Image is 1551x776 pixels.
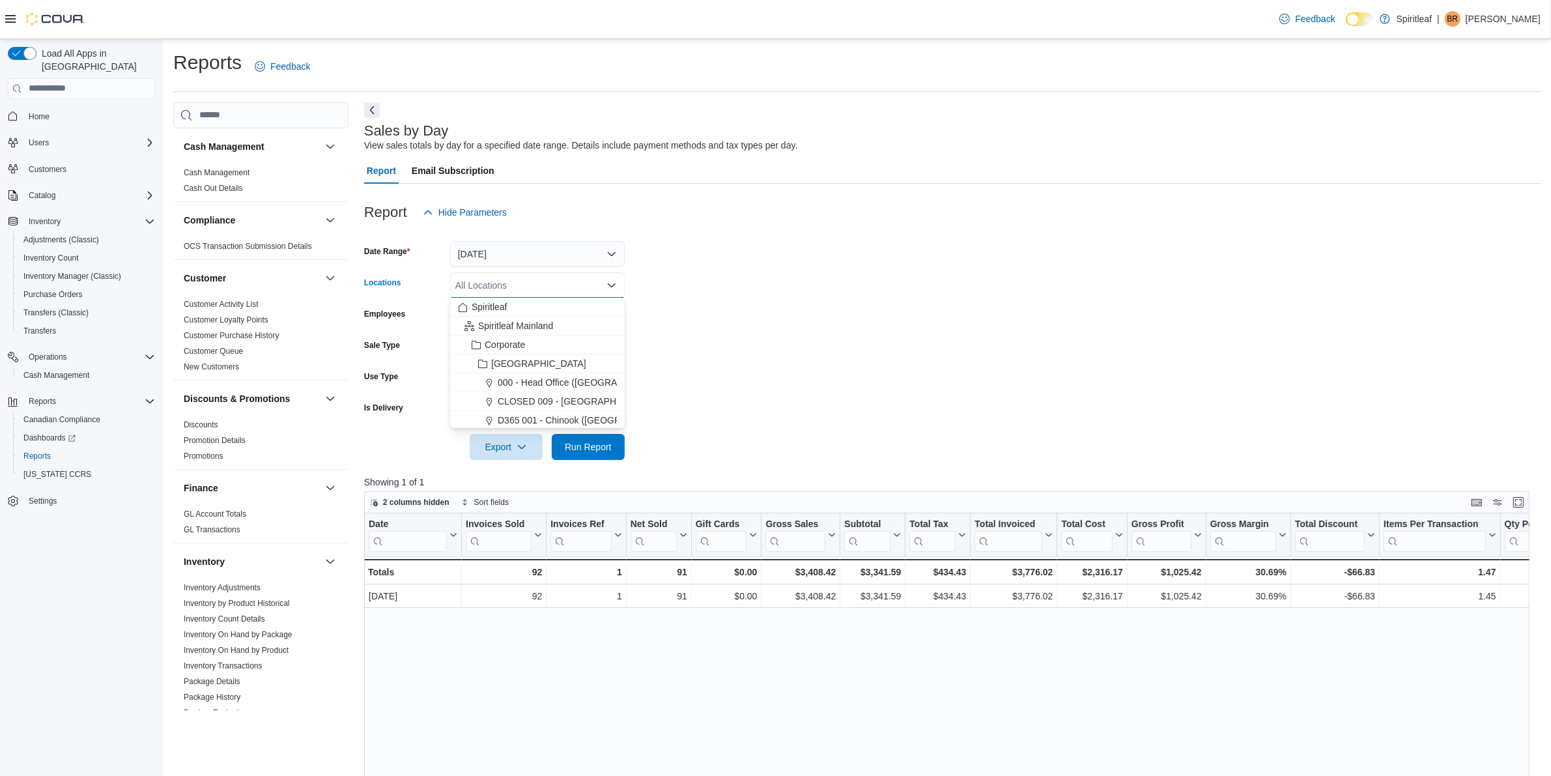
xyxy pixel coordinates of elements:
[1061,588,1122,604] div: $2,316.17
[498,376,672,389] span: 000 - Head Office ([GEOGRAPHIC_DATA])
[844,518,901,551] button: Subtotal
[1384,518,1486,530] div: Items Per Transaction
[630,518,676,530] div: Net Sold
[450,373,625,392] button: 000 - Head Office ([GEOGRAPHIC_DATA])
[184,420,218,429] a: Discounts
[3,107,160,126] button: Home
[184,583,261,592] a: Inventory Adjustments
[3,392,160,410] button: Reports
[364,139,798,152] div: View sales totals by day for a specified date range. Details include payment methods and tax type...
[184,630,292,639] a: Inventory On Hand by Package
[270,60,310,73] span: Feedback
[364,246,410,257] label: Date Range
[3,212,160,231] button: Inventory
[18,232,104,248] a: Adjustments (Classic)
[909,564,966,580] div: $434.43
[184,481,218,495] h3: Finance
[695,564,757,580] div: $0.00
[23,349,155,365] span: Operations
[1295,518,1375,551] button: Total Discount
[364,278,401,288] label: Locations
[184,525,240,534] a: GL Transactions
[472,300,507,313] span: Spiritleaf
[18,287,155,302] span: Purchase Orders
[466,518,542,551] button: Invoices Sold
[1131,564,1202,580] div: $1,025.42
[23,394,61,409] button: Reports
[13,267,160,285] button: Inventory Manager (Classic)
[23,135,54,151] button: Users
[29,137,49,148] span: Users
[477,434,535,460] span: Export
[23,493,155,509] span: Settings
[18,268,126,284] a: Inventory Manager (Classic)
[364,123,449,139] h3: Sales by Day
[23,414,100,425] span: Canadian Compliance
[184,451,223,461] span: Promotions
[364,476,1541,489] p: Showing 1 of 1
[18,467,96,482] a: [US_STATE] CCRS
[765,518,825,530] div: Gross Sales
[3,134,160,152] button: Users
[23,188,61,203] button: Catalog
[23,349,72,365] button: Operations
[369,518,457,551] button: Date
[184,392,290,405] h3: Discounts & Promotions
[18,323,155,339] span: Transfers
[975,518,1042,530] div: Total Invoiced
[184,392,320,405] button: Discounts & Promotions
[550,564,621,580] div: 1
[975,518,1042,551] div: Total Invoiced
[1061,518,1122,551] button: Total Cost
[18,412,106,427] a: Canadian Compliance
[630,564,687,580] div: 91
[184,184,243,193] a: Cash Out Details
[909,518,956,551] div: Total Tax
[369,588,457,604] div: [DATE]
[1511,495,1526,510] button: Enter fullscreen
[466,518,532,551] div: Invoices Sold
[450,241,625,267] button: [DATE]
[498,414,682,427] span: D365 001 - Chinook ([GEOGRAPHIC_DATA])
[184,708,251,718] span: Product Expirations
[1384,518,1496,551] button: Items Per Transaction
[696,588,758,604] div: $0.00
[695,518,747,551] div: Gift Card Sales
[184,436,246,445] a: Promotion Details
[1295,564,1375,580] div: -$66.83
[1437,11,1440,27] p: |
[418,199,512,225] button: Hide Parameters
[1210,518,1275,530] div: Gross Margin
[13,231,160,249] button: Adjustments (Classic)
[29,216,61,227] span: Inventory
[184,693,240,702] a: Package History
[765,588,836,604] div: $3,408.42
[184,347,243,356] a: Customer Queue
[1295,518,1365,530] div: Total Discount
[450,336,625,354] button: Corporate
[18,448,56,464] a: Reports
[1295,518,1365,551] div: Total Discount
[369,518,447,551] div: Date
[184,598,290,609] span: Inventory by Product Historical
[184,510,246,519] a: GL Account Totals
[466,564,542,580] div: 92
[184,272,226,285] h3: Customer
[23,326,56,336] span: Transfers
[450,354,625,373] button: [GEOGRAPHIC_DATA]
[470,434,543,460] button: Export
[184,646,289,655] a: Inventory On Hand by Product
[26,12,85,25] img: Cova
[466,588,542,604] div: 92
[1131,588,1202,604] div: $1,025.42
[550,518,621,551] button: Invoices Ref
[456,495,514,510] button: Sort fields
[975,564,1053,580] div: $3,776.02
[184,481,320,495] button: Finance
[184,661,263,671] span: Inventory Transactions
[173,238,349,259] div: Compliance
[184,452,223,461] a: Promotions
[1131,518,1191,551] div: Gross Profit
[630,518,676,551] div: Net Sold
